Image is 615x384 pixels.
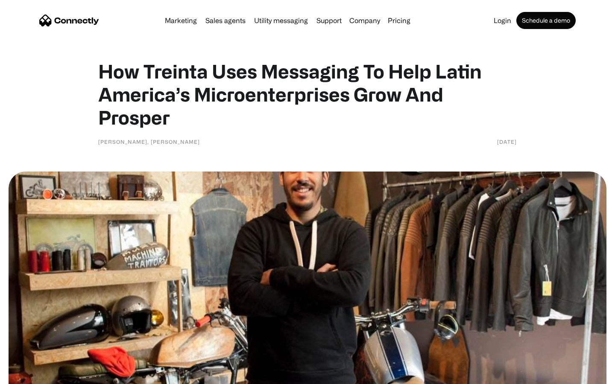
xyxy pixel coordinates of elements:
a: Login [490,17,515,24]
ul: Language list [17,369,51,381]
a: Support [313,17,345,24]
div: [DATE] [497,137,517,146]
a: Pricing [384,17,414,24]
aside: Language selected: English [9,369,51,381]
a: Utility messaging [251,17,311,24]
div: Company [349,15,380,26]
a: Sales agents [202,17,249,24]
div: [PERSON_NAME], [PERSON_NAME] [98,137,200,146]
a: Marketing [161,17,200,24]
a: Schedule a demo [516,12,576,29]
h1: How Treinta Uses Messaging To Help Latin America’s Microenterprises Grow And Prosper [98,60,517,129]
